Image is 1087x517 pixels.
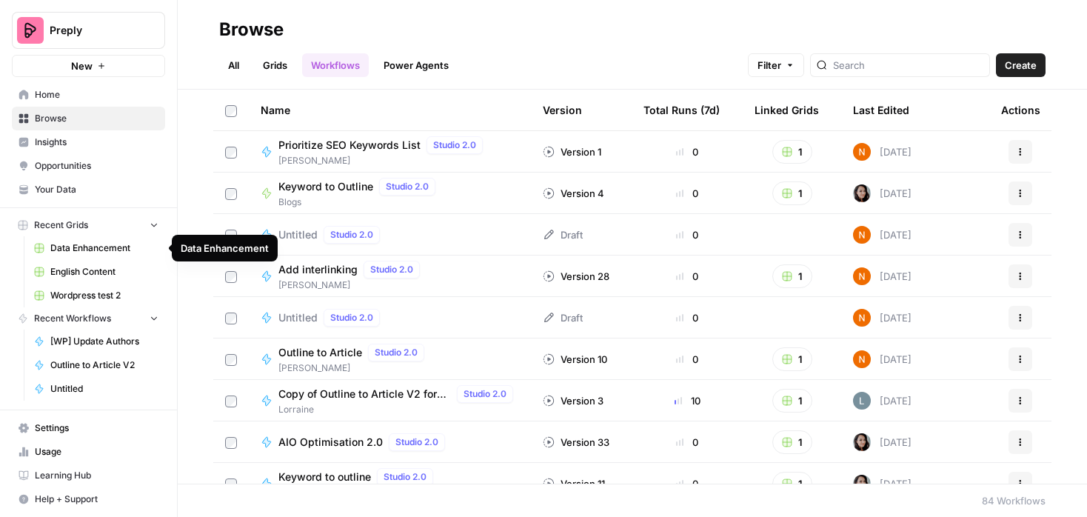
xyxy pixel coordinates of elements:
[12,416,165,440] a: Settings
[35,493,158,506] span: Help + Support
[772,472,812,496] button: 1
[278,470,371,484] span: Keyword to outline
[543,476,605,491] div: Version 11
[853,309,912,327] div: [DATE]
[853,226,871,244] img: c37vr20y5fudypip844bb0rvyfb7
[543,90,582,130] div: Version
[34,312,111,325] span: Recent Workflows
[370,263,413,276] span: Studio 2.0
[35,469,158,482] span: Learning Hub
[12,464,165,487] a: Learning Hub
[643,269,731,284] div: 0
[643,186,731,201] div: 0
[12,55,165,77] button: New
[278,345,362,360] span: Outline to Article
[1005,58,1037,73] span: Create
[71,59,93,73] span: New
[853,143,912,161] div: [DATE]
[278,310,318,325] span: Untitled
[330,311,373,324] span: Studio 2.0
[772,181,812,205] button: 1
[302,53,369,77] a: Workflows
[278,387,451,401] span: Copy of Outline to Article V2 for case studies
[261,433,519,451] a: AIO Optimisation 2.0Studio 2.0
[543,269,609,284] div: Version 28
[772,430,812,454] button: 1
[261,261,519,292] a: Add interlinkingStudio 2.0[PERSON_NAME]
[643,393,731,408] div: 10
[543,310,583,325] div: Draft
[261,178,519,209] a: Keyword to OutlineStudio 2.0Blogs
[12,154,165,178] a: Opportunities
[772,389,812,413] button: 1
[278,196,441,209] span: Blogs
[35,421,158,435] span: Settings
[35,183,158,196] span: Your Data
[853,184,912,202] div: [DATE]
[543,227,583,242] div: Draft
[853,309,871,327] img: c37vr20y5fudypip844bb0rvyfb7
[464,387,506,401] span: Studio 2.0
[35,159,158,173] span: Opportunities
[261,385,519,416] a: Copy of Outline to Article V2 for case studiesStudio 2.0Lorraine
[853,433,871,451] img: 0od0somutai3rosqwdkhgswflu93
[395,436,438,449] span: Studio 2.0
[853,90,909,130] div: Last Edited
[27,353,165,377] a: Outline to Article V2
[35,88,158,101] span: Home
[278,435,383,450] span: AIO Optimisation 2.0
[278,278,426,292] span: [PERSON_NAME]
[643,144,731,159] div: 0
[772,347,812,371] button: 1
[261,90,519,130] div: Name
[181,241,269,256] div: Data Enhancement
[50,335,158,348] span: [WP] Update Authors
[543,144,601,159] div: Version 1
[278,262,358,277] span: Add interlinking
[757,58,781,73] span: Filter
[12,130,165,154] a: Insights
[12,307,165,330] button: Recent Workflows
[27,330,165,353] a: [WP] Update Authors
[643,90,720,130] div: Total Runs (7d)
[261,344,519,375] a: Outline to ArticleStudio 2.0[PERSON_NAME]
[35,136,158,149] span: Insights
[853,350,871,368] img: c37vr20y5fudypip844bb0rvyfb7
[853,475,912,493] div: [DATE]
[643,476,731,491] div: 0
[50,265,158,278] span: English Content
[12,107,165,130] a: Browse
[278,227,318,242] span: Untitled
[853,184,871,202] img: 0od0somutai3rosqwdkhgswflu93
[543,352,607,367] div: Version 10
[34,219,88,232] span: Recent Grids
[27,260,165,284] a: English Content
[543,186,604,201] div: Version 4
[433,139,476,152] span: Studio 2.0
[27,377,165,401] a: Untitled
[261,136,519,167] a: Prioritize SEO Keywords ListStudio 2.0[PERSON_NAME]
[543,435,609,450] div: Version 33
[330,228,373,241] span: Studio 2.0
[853,433,912,451] div: [DATE]
[853,267,912,285] div: [DATE]
[853,143,871,161] img: c37vr20y5fudypip844bb0rvyfb7
[35,112,158,125] span: Browse
[50,241,158,255] span: Data Enhancement
[853,267,871,285] img: c37vr20y5fudypip844bb0rvyfb7
[543,393,603,408] div: Version 3
[643,310,731,325] div: 0
[278,361,430,375] span: [PERSON_NAME]
[853,475,871,493] img: 0od0somutai3rosqwdkhgswflu93
[853,350,912,368] div: [DATE]
[755,90,819,130] div: Linked Grids
[384,470,427,484] span: Studio 2.0
[278,138,421,153] span: Prioritize SEO Keywords List
[219,53,248,77] a: All
[643,227,731,242] div: 0
[261,468,519,499] a: Keyword to outlineStudio 2.0[PERSON_NAME]
[261,309,519,327] a: UntitledStudio 2.0
[278,179,373,194] span: Keyword to Outline
[12,487,165,511] button: Help + Support
[375,346,418,359] span: Studio 2.0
